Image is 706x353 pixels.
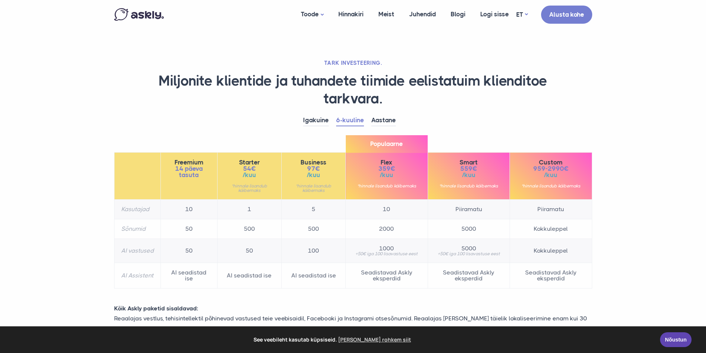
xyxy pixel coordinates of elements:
[435,184,503,188] small: *hinnale lisandub käibemaks
[435,166,503,172] span: 559€
[109,313,598,333] p: Reaalajas vestlus, tehisintellektil põhinevad vastused teie veebisaidil, Facebooki ja Instagrami ...
[435,159,503,166] span: Smart
[282,239,346,263] td: 100
[435,172,503,178] span: /kuu
[288,166,339,172] span: 97€
[217,200,281,219] td: 1
[114,263,160,289] th: AI Assistent
[224,159,275,166] span: Starter
[217,239,281,263] td: 50
[160,239,217,263] td: 50
[352,166,421,172] span: 359€
[510,263,592,289] td: Seadistavad Askly eksperdid
[160,200,217,219] td: 10
[160,219,217,239] td: 50
[282,219,346,239] td: 500
[168,166,211,178] span: 14 päeva tasuta
[428,263,510,289] td: Seadistavad Askly eksperdid
[346,135,427,153] span: Populaarne
[114,59,592,67] h2: TARK INVESTEERING.
[517,166,585,172] span: 959-2990€
[435,246,503,252] span: 5000
[435,252,503,256] small: +50€ iga 100 lisavastuse eest
[510,219,592,239] td: Kokkuleppel
[352,172,421,178] span: /kuu
[288,172,339,178] span: /kuu
[303,115,329,126] a: Igakuine
[517,184,585,188] small: *hinnale lisandub käibemaks
[114,72,592,107] h1: Miljonite klientide ja tuhandete tiimide eelistatuim klienditoe tarkvara.
[336,115,364,126] a: 6-kuuline
[114,200,160,219] th: Kasutajad
[352,159,421,166] span: Flex
[337,334,412,345] a: learn more about cookies
[160,263,217,289] td: AI seadistad ise
[541,6,592,24] a: Alusta kohe
[371,115,396,126] a: Aastane
[11,334,655,345] span: See veebileht kasutab küpsiseid.
[114,8,164,21] img: Askly
[428,219,510,239] td: 5000
[168,159,211,166] span: Freemium
[224,172,275,178] span: /kuu
[660,332,692,347] a: Nõustun
[114,239,160,263] th: AI vastused
[114,219,160,239] th: Sõnumid
[352,252,421,256] small: +50€ iga 100 lisavastuse eest
[517,159,585,166] span: Custom
[352,246,421,252] span: 1000
[224,166,275,172] span: 54€
[346,219,428,239] td: 2000
[428,200,510,219] td: Piiramatu
[346,263,428,289] td: Seadistavad Askly eksperdid
[346,200,428,219] td: 10
[282,200,346,219] td: 5
[352,184,421,188] small: *hinnale lisandub käibemaks
[517,172,585,178] span: /kuu
[224,184,275,193] small: *hinnale lisandub käibemaks
[217,263,281,289] td: AI seadistad ise
[217,219,281,239] td: 500
[516,9,528,20] a: ET
[288,184,339,193] small: *hinnale lisandub käibemaks
[282,263,346,289] td: AI seadistad ise
[114,305,198,312] strong: Kõik Askly paketid sisaldavad:
[288,159,339,166] span: Business
[517,248,585,254] span: Kokkuleppel
[510,200,592,219] td: Piiramatu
